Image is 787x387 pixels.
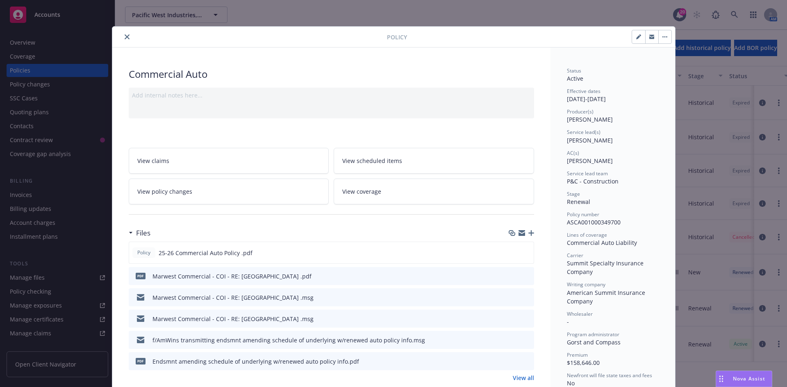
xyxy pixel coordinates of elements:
a: View claims [129,148,329,174]
div: Marwest Commercial - COI - RE: [GEOGRAPHIC_DATA] .pdf [152,272,312,281]
button: close [122,32,132,42]
span: Producer(s) [567,108,594,115]
span: No [567,379,575,387]
button: download file [510,357,517,366]
span: Effective dates [567,88,600,95]
span: Wholesaler [567,310,593,317]
h3: Files [136,228,150,238]
span: Nova Assist [733,375,765,382]
span: View claims [137,156,169,165]
button: download file [510,315,517,323]
span: View scheduled items [342,156,402,165]
div: Files [129,228,150,238]
span: P&C - Construction [567,177,619,185]
div: Marwest Commercial - COI - RE: [GEOGRAPHIC_DATA] .msg [152,293,314,302]
span: Lines of coverage [567,231,607,238]
span: View policy changes [137,187,192,196]
span: Policy [387,33,407,41]
span: Service lead(s) [567,129,600,136]
span: Policy [136,249,152,256]
span: View coverage [342,187,381,196]
span: - [567,318,569,326]
span: $158,646.00 [567,359,600,367]
span: ASCA001000349700 [567,218,621,226]
div: Commercial Auto Liability [567,238,659,247]
button: preview file [523,315,531,323]
span: Status [567,67,581,74]
button: preview file [523,293,531,302]
span: Program administrator [567,331,619,338]
span: [PERSON_NAME] [567,115,613,123]
span: Writing company [567,281,605,288]
span: pdf [136,273,146,279]
span: American Summit Insurance Company [567,289,647,305]
span: Summit Specialty Insurance Company [567,259,645,276]
a: View coverage [334,179,534,204]
div: Commercial Auto [129,67,534,81]
span: Stage [567,190,580,197]
button: download file [510,336,517,344]
button: download file [510,249,516,257]
span: Service lead team [567,170,608,177]
button: preview file [523,336,531,344]
div: Add internal notes here... [132,91,531,100]
span: 25-26 Commercial Auto Policy .pdf [159,249,252,257]
a: View scheduled items [334,148,534,174]
span: Renewal [567,198,590,206]
button: preview file [523,249,530,257]
button: Nova Assist [716,371,772,387]
div: [DATE] - [DATE] [567,88,659,103]
span: Policy number [567,211,599,218]
span: [PERSON_NAME] [567,157,613,165]
div: Drag to move [716,371,726,387]
span: Newfront will file state taxes and fees [567,372,652,379]
span: [PERSON_NAME] [567,136,613,144]
div: Endsmnt amending schedule of underlying w/renewed auto policy info.pdf [152,357,359,366]
span: AC(s) [567,149,579,156]
a: View policy changes [129,179,329,204]
button: preview file [523,357,531,366]
div: f/AmWins transmitting endsmnt amending schedule of underlying w/renewed auto policy info.msg [152,336,425,344]
span: pdf [136,358,146,364]
div: Marwest Commercial - COI - RE: [GEOGRAPHIC_DATA] .msg [152,315,314,323]
button: download file [510,272,517,281]
button: download file [510,293,517,302]
button: preview file [523,272,531,281]
a: View all [513,373,534,382]
span: Gorst and Compass [567,338,621,346]
span: Premium [567,351,588,358]
span: Carrier [567,252,583,259]
span: Active [567,75,583,82]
